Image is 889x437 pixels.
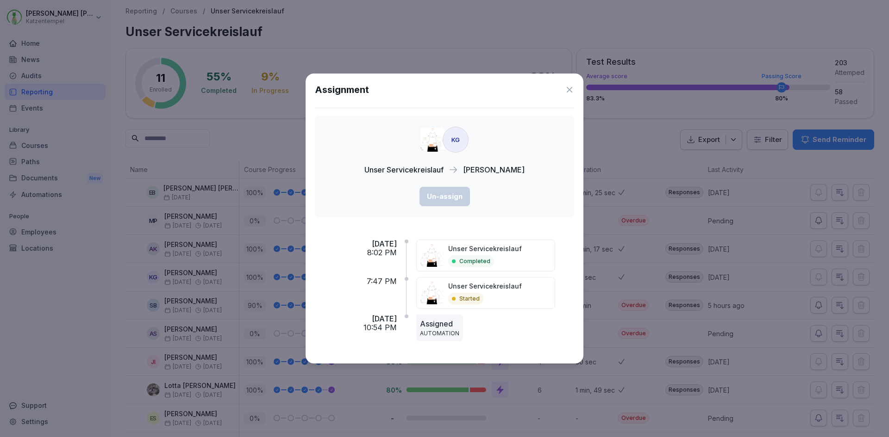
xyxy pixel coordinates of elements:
p: 7:47 PM [367,277,397,286]
p: Assigned [420,318,459,329]
img: s5qnd9q1m875ulmi6z3g1v03.png [420,244,444,267]
p: [DATE] [372,240,397,248]
button: Un-assign [419,187,470,206]
img: s5qnd9q1m875ulmi6z3g1v03.png [420,128,444,152]
p: Unser Servicekreislauf [364,164,444,175]
p: 10:54 PM [363,323,397,332]
p: Started [459,295,480,303]
p: [PERSON_NAME] [463,164,525,175]
p: 8:02 PM [367,248,397,257]
p: AUTOMATION [420,329,459,338]
p: [DATE] [372,314,397,323]
img: s5qnd9q1m875ulmi6z3g1v03.png [420,281,444,304]
h1: Assignment [315,83,369,97]
p: Completed [459,257,490,265]
p: Unser Servicekreislauf [448,244,522,253]
div: Un-assign [427,191,463,202]
div: KG [443,127,469,153]
p: Unser Servicekreislauf [448,281,522,291]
